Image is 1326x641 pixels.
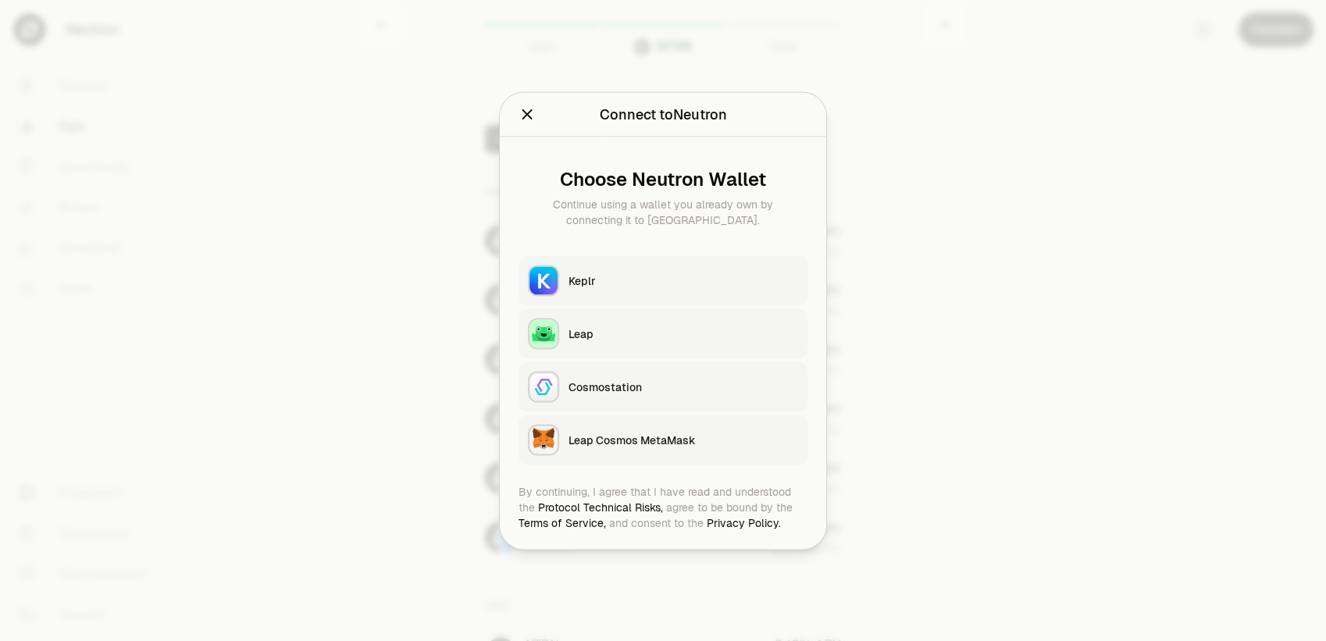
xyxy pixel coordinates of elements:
[569,272,798,288] div: Keplr
[529,426,558,454] img: Leap Cosmos MetaMask
[519,515,606,529] a: Terms of Service,
[531,168,795,190] div: Choose Neutron Wallet
[519,308,807,358] button: LeapLeap
[519,255,807,305] button: KeplrKeplr
[519,103,536,125] button: Close
[707,515,781,529] a: Privacy Policy.
[538,500,663,514] a: Protocol Technical Risks,
[519,415,807,465] button: Leap Cosmos MetaMaskLeap Cosmos MetaMask
[529,319,558,347] img: Leap
[569,326,798,341] div: Leap
[600,103,727,125] div: Connect to Neutron
[531,196,795,227] div: Continue using a wallet you already own by connecting it to [GEOGRAPHIC_DATA].
[569,379,798,394] div: Cosmostation
[519,483,807,530] div: By continuing, I agree that I have read and understood the agree to be bound by the and consent t...
[529,266,558,294] img: Keplr
[519,361,807,411] button: CosmostationCosmostation
[569,432,798,447] div: Leap Cosmos MetaMask
[529,372,558,401] img: Cosmostation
